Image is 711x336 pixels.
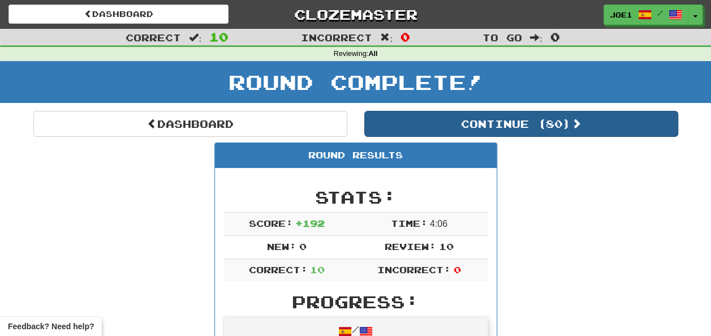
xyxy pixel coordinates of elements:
[189,33,201,42] span: :
[368,50,377,58] strong: All
[267,241,296,252] span: New:
[209,30,229,44] span: 10
[390,218,427,229] span: Time:
[604,5,688,25] a: Joe1 /
[610,10,632,20] span: Joe1
[299,241,306,252] span: 0
[380,33,393,42] span: :
[223,188,488,206] h2: Stats:
[245,5,466,24] a: Clozemaster
[550,30,560,44] span: 0
[438,241,453,252] span: 10
[4,71,707,93] h1: Round Complete!
[657,9,663,17] span: /
[385,241,436,252] span: Review:
[530,33,542,42] span: :
[482,32,522,43] span: To go
[301,32,372,43] span: Incorrect
[223,292,488,311] h2: Progress:
[453,264,460,275] span: 0
[377,264,451,275] span: Incorrect:
[126,32,181,43] span: Correct
[8,321,94,332] span: Open feedback widget
[215,143,497,168] div: Round Results
[248,218,292,229] span: Score:
[33,111,347,137] a: Dashboard
[8,5,229,24] a: Dashboard
[400,30,410,44] span: 0
[248,264,307,275] span: Correct:
[430,219,447,229] span: 4 : 0 6
[295,218,325,229] span: + 192
[310,264,325,275] span: 10
[364,111,678,137] button: Continue (80)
